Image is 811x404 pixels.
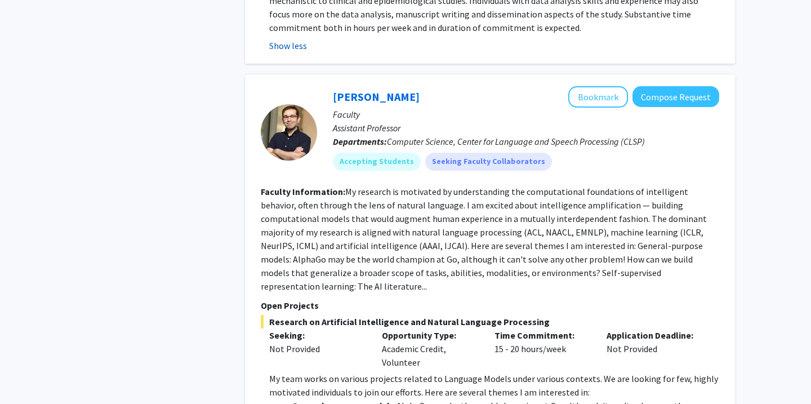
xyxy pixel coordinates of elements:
[261,186,345,197] b: Faculty Information:
[269,328,365,342] p: Seeking:
[598,328,711,369] div: Not Provided
[632,86,719,107] button: Compose Request to Daniel Khashabi
[261,186,707,292] fg-read-more: My research is motivated by understanding the computational foundations of intelligent behavior, ...
[8,353,48,396] iframe: Chat
[333,90,420,104] a: [PERSON_NAME]
[373,328,486,369] div: Academic Credit, Volunteer
[261,315,719,328] span: Research on Artificial Intelligence and Natural Language Processing
[333,121,719,135] p: Assistant Professor
[486,328,599,369] div: 15 - 20 hours/week
[568,86,628,108] button: Add Daniel Khashabi to Bookmarks
[607,328,702,342] p: Application Deadline:
[261,299,719,312] p: Open Projects
[269,39,307,52] button: Show less
[269,342,365,356] div: Not Provided
[269,372,719,399] p: My team works on various projects related to Language Models under various contexts. We are looki...
[425,153,552,171] mat-chip: Seeking Faculty Collaborators
[382,328,478,342] p: Opportunity Type:
[333,108,719,121] p: Faculty
[387,136,645,147] span: Computer Science, Center for Language and Speech Processing (CLSP)
[333,136,387,147] b: Departments:
[494,328,590,342] p: Time Commitment:
[333,153,421,171] mat-chip: Accepting Students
